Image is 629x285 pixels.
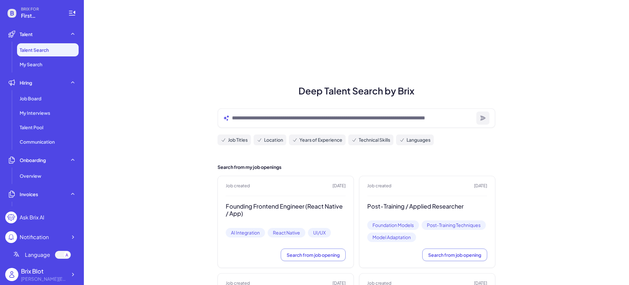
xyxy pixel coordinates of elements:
span: Job Board [20,95,41,102]
div: Brix Blot [21,267,67,275]
span: Foundation Models [367,220,419,230]
span: React Native [268,228,305,237]
span: My Interviews [20,110,50,116]
span: Job Titles [228,136,248,143]
span: Language [25,251,50,259]
h1: Deep Talent Search by Brix [210,84,503,98]
div: Notification [20,233,49,241]
h3: Post-Training / Applied Researcher [367,203,487,210]
span: [DATE] [333,183,346,189]
span: AI Integration [226,228,265,237]
span: Languages [407,136,430,143]
span: UI/UX [308,228,331,237]
span: [DATE] [474,183,487,189]
span: Search from job opening [428,252,481,258]
img: user_logo.png [5,268,18,281]
span: Post-Training Techniques [422,220,486,230]
span: Onboarding [20,157,46,163]
span: Job created [367,183,391,189]
span: Invoices [20,191,38,197]
span: Communication [20,138,55,145]
h3: Founding Frontend Engineer (React Native / App) [226,203,346,217]
h2: Search from my job openings [218,164,495,171]
div: Ask Brix AI [20,214,44,221]
span: Talent Search [20,47,49,53]
span: BRIX FOR [21,7,60,12]
span: Location [264,136,283,143]
span: Overview [20,173,41,179]
span: First Intelligence [21,12,60,20]
span: My Search [20,61,42,68]
button: Search from job opening [281,249,346,261]
span: Talent Pool [20,124,43,131]
span: Technical Skills [359,136,390,143]
span: Talent [20,31,33,37]
span: Job created [226,183,250,189]
span: Search from job opening [287,252,340,258]
span: Years of Experience [299,136,342,143]
span: Hiring [20,79,32,86]
div: blake@joinbrix.com [21,275,67,282]
button: Search from job opening [422,249,487,261]
span: Model Adaptation [367,233,416,242]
